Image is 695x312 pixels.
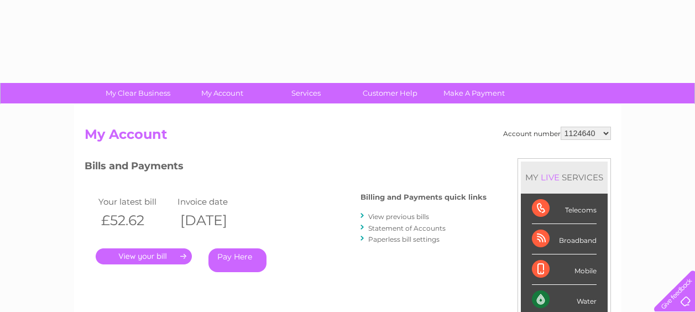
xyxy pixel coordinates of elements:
a: Make A Payment [429,83,520,103]
th: [DATE] [175,209,254,232]
a: Statement of Accounts [368,224,446,232]
div: Broadband [532,224,597,254]
h3: Bills and Payments [85,158,487,178]
a: View previous bills [368,212,429,221]
div: Account number [503,127,611,140]
a: Pay Here [208,248,266,272]
td: Your latest bill [96,194,175,209]
a: My Account [176,83,268,103]
h2: My Account [85,127,611,148]
td: Invoice date [175,194,254,209]
div: Telecoms [532,194,597,224]
a: Paperless bill settings [368,235,440,243]
h4: Billing and Payments quick links [360,193,487,201]
a: Customer Help [344,83,436,103]
a: Services [260,83,352,103]
a: . [96,248,192,264]
th: £52.62 [96,209,175,232]
a: My Clear Business [92,83,184,103]
div: MY SERVICES [521,162,608,193]
div: Mobile [532,254,597,285]
div: LIVE [539,172,562,183]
